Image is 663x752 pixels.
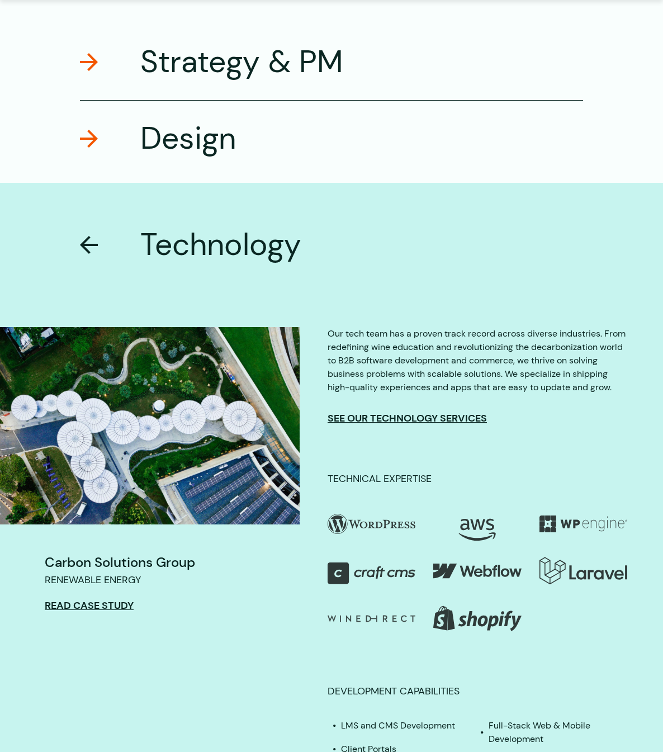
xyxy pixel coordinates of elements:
[45,573,272,588] p: Renewable Energy
[140,225,301,264] h3: Technology
[489,719,627,746] li: Full-Stack Web & Mobile Development
[328,471,627,486] p: Technical Expertise
[341,719,480,732] li: LMS and CMS Development
[328,412,487,424] a: See our Technology Services
[539,550,627,592] img: Laravel Logo
[328,327,627,394] p: Our tech team has a proven track record across diverse industries. From redefining wine education...
[140,119,236,158] h3: Design
[45,552,272,573] h4: Carbon Solutions Group
[433,550,521,592] img: Webflow Logo
[539,503,627,544] img: WP Engine Logo
[140,42,343,82] h3: Strategy & PM
[433,503,521,545] img: Amazon Web Services Logo
[328,684,627,699] p: Development Capabilities
[328,503,415,545] img: Wordpress Logo
[45,599,134,612] a: Read Case Study
[433,598,521,639] img: Shopify Logo
[328,598,415,639] img: WineDirect Logo
[328,550,415,592] img: Craft CMS Logo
